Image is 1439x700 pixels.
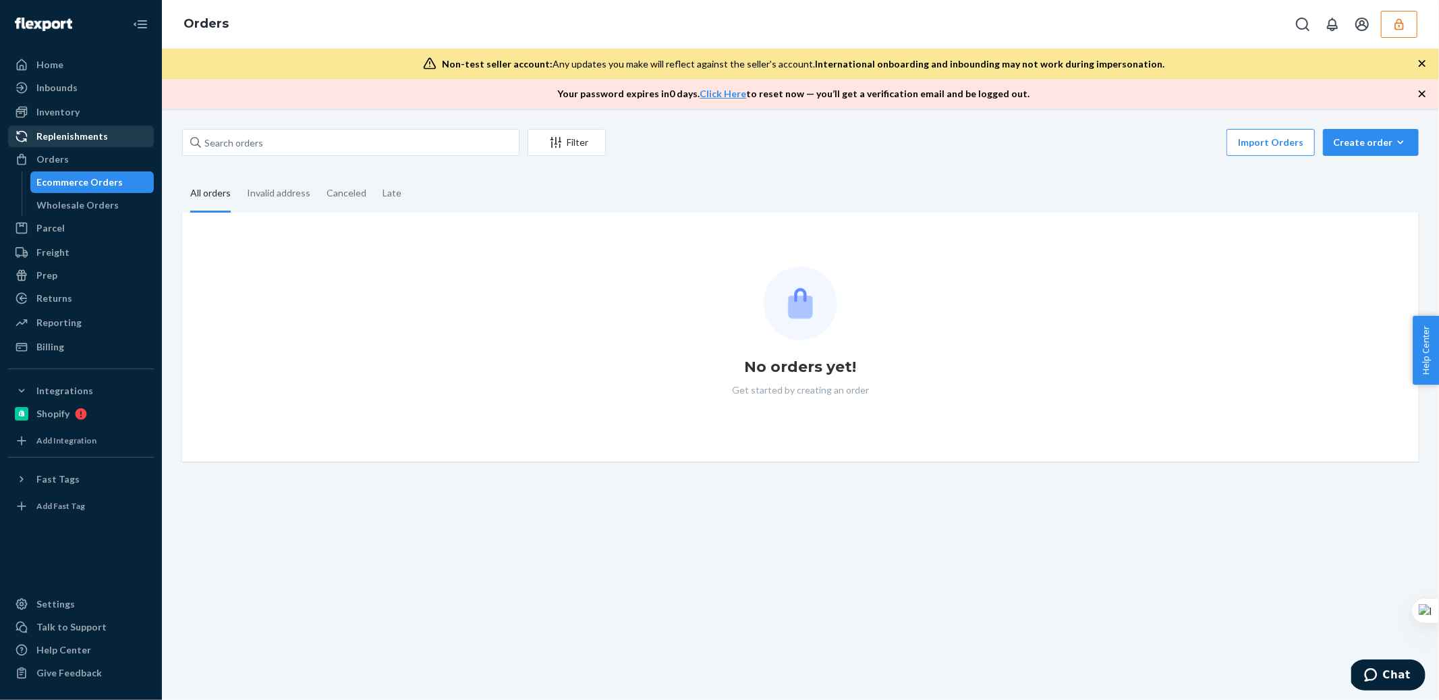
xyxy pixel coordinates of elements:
[36,500,85,512] div: Add Fast Tag
[36,666,102,680] div: Give Feedback
[182,129,519,156] input: Search orders
[8,77,154,99] a: Inbounds
[127,11,154,38] button: Close Navigation
[8,126,154,147] a: Replenishments
[8,54,154,76] a: Home
[8,101,154,123] a: Inventory
[173,5,239,44] ol: breadcrumbs
[8,336,154,358] a: Billing
[8,265,154,286] a: Prep
[15,18,72,31] img: Flexport logo
[36,473,80,486] div: Fast Tags
[36,130,108,143] div: Replenishments
[8,288,154,309] a: Returns
[8,242,154,263] a: Freight
[36,153,69,166] div: Orders
[36,316,82,329] div: Reporting
[327,176,366,211] div: Canceled
[8,593,154,615] a: Settings
[36,221,65,235] div: Parcel
[30,194,154,216] a: Wholesale Orders
[1226,129,1315,156] button: Import Orders
[36,269,57,282] div: Prep
[8,312,154,333] a: Reporting
[442,58,553,70] span: Non-test seller account:
[558,87,1030,101] p: Your password expires in 0 days . to reset now — you’ll get a verification email and be logged out.
[1351,659,1426,693] iframe: Opens a widget where you can chat to one of our agents
[184,16,229,31] a: Orders
[1319,11,1346,38] button: Open notifications
[37,198,119,212] div: Wholesale Orders
[442,57,1164,71] div: Any updates you make will reflect against the seller's account.
[528,129,606,156] button: Filter
[745,356,857,378] h1: No orders yet!
[36,246,69,259] div: Freight
[8,495,154,517] a: Add Fast Tag
[8,217,154,239] a: Parcel
[8,639,154,661] a: Help Center
[36,384,93,398] div: Integrations
[815,58,1164,70] span: International onboarding and inbounding may not work during impersonation.
[8,380,154,402] button: Integrations
[36,58,63,72] div: Home
[36,435,96,446] div: Add Integration
[37,176,123,189] div: Ecommerce Orders
[764,267,837,340] img: Empty list
[36,643,91,657] div: Help Center
[36,292,72,305] div: Returns
[528,136,605,149] div: Filter
[36,597,75,611] div: Settings
[1413,316,1439,385] button: Help Center
[383,176,401,211] div: Late
[8,430,154,452] a: Add Integration
[732,383,869,397] p: Get started by creating an order
[36,81,78,95] div: Inbounds
[36,340,64,354] div: Billing
[8,403,154,425] a: Shopify
[247,176,310,211] div: Invalid address
[1333,136,1409,149] div: Create order
[8,662,154,684] button: Give Feedback
[8,616,154,638] button: Talk to Support
[700,88,747,99] a: Click Here
[1323,129,1419,156] button: Create order
[36,407,69,421] div: Shopify
[36,620,107,634] div: Talk to Support
[1289,11,1316,38] button: Open Search Box
[8,149,154,170] a: Orders
[36,105,80,119] div: Inventory
[1349,11,1376,38] button: Open account menu
[30,171,154,193] a: Ecommerce Orders
[190,176,231,213] div: All orders
[8,468,154,490] button: Fast Tags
